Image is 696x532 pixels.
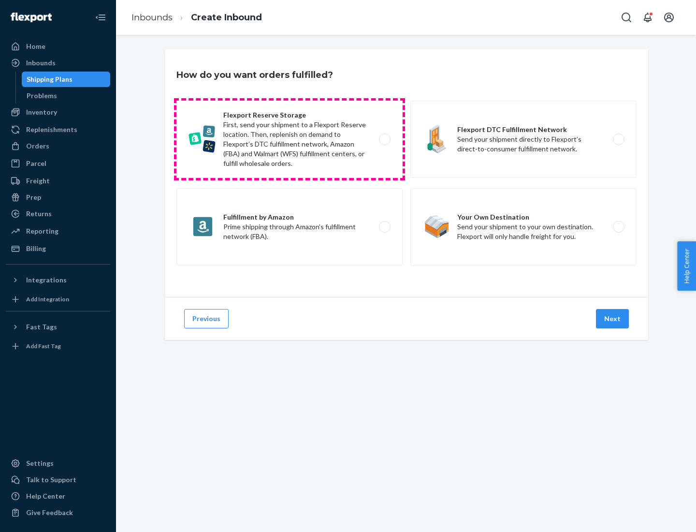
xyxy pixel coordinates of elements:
a: Talk to Support [6,472,110,488]
ol: breadcrumbs [124,3,270,32]
button: Integrations [6,272,110,288]
a: Inbounds [131,12,173,23]
div: Integrations [26,275,67,285]
a: Inventory [6,104,110,120]
div: Talk to Support [26,475,76,485]
div: Inbounds [26,58,56,68]
div: Add Integration [26,295,69,303]
div: Reporting [26,226,58,236]
div: Freight [26,176,50,186]
div: Home [26,42,45,51]
button: Open account menu [659,8,679,27]
a: Billing [6,241,110,256]
a: Home [6,39,110,54]
button: Previous [184,309,229,328]
div: Problems [27,91,57,101]
div: Inventory [26,107,57,117]
div: Parcel [26,159,46,168]
a: Returns [6,206,110,222]
a: Add Fast Tag [6,339,110,354]
a: Orders [6,138,110,154]
div: Add Fast Tag [26,342,61,350]
div: Shipping Plans [27,74,72,84]
div: Fast Tags [26,322,57,332]
button: Help Center [677,241,696,291]
div: Give Feedback [26,508,73,517]
a: Problems [22,88,111,103]
div: Prep [26,192,41,202]
a: Replenishments [6,122,110,137]
div: Orders [26,141,49,151]
button: Fast Tags [6,319,110,335]
a: Freight [6,173,110,189]
button: Open notifications [638,8,657,27]
button: Give Feedback [6,505,110,520]
a: Reporting [6,223,110,239]
img: Flexport logo [11,13,52,22]
a: Create Inbound [191,12,262,23]
h3: How do you want orders fulfilled? [176,69,333,81]
button: Next [596,309,629,328]
div: Billing [26,244,46,253]
button: Open Search Box [617,8,636,27]
div: Settings [26,458,54,468]
div: Help Center [26,491,65,501]
div: Returns [26,209,52,219]
a: Help Center [6,488,110,504]
a: Add Integration [6,292,110,307]
a: Inbounds [6,55,110,71]
button: Close Navigation [91,8,110,27]
a: Settings [6,456,110,471]
div: Replenishments [26,125,77,134]
a: Parcel [6,156,110,171]
a: Shipping Plans [22,72,111,87]
a: Prep [6,190,110,205]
